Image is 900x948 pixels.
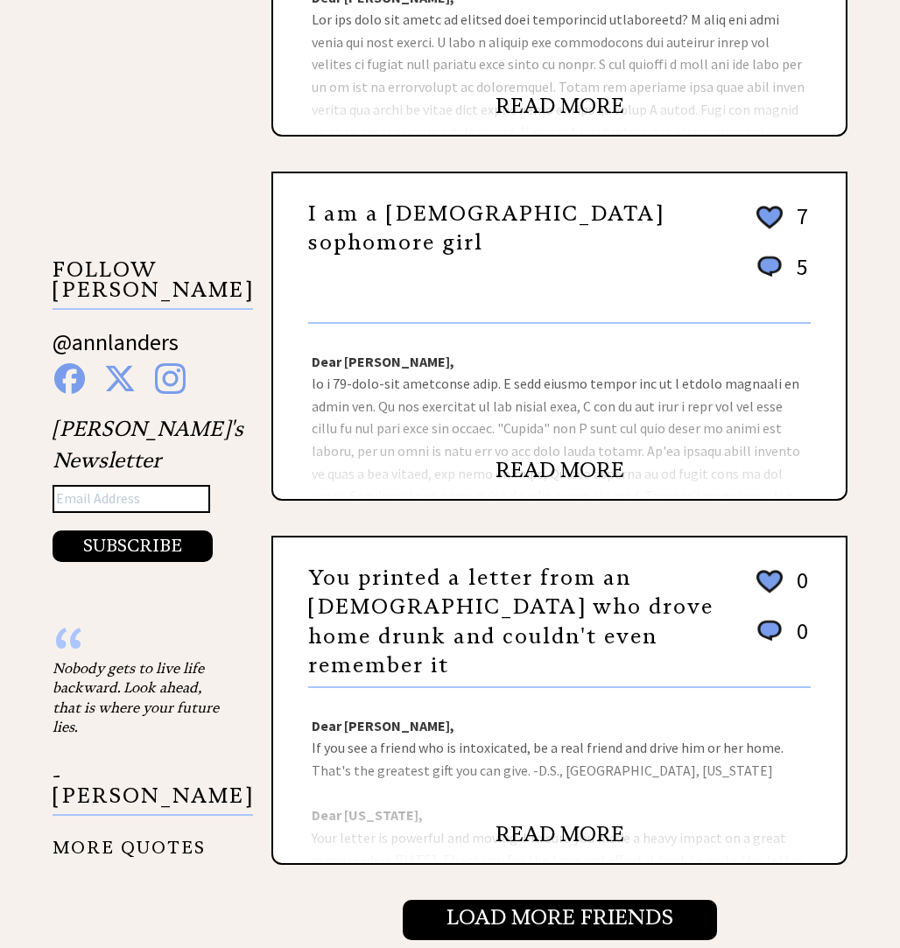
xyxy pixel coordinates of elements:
a: @annlanders [53,327,179,374]
button: SUBSCRIBE [53,530,213,562]
strong: Dear [PERSON_NAME], [312,717,454,734]
a: You printed a letter from an [DEMOGRAPHIC_DATA] who drove home drunk and couldn't even remember it [308,565,714,679]
td: 0 [788,565,809,614]
img: message_round%201.png [754,617,785,645]
div: “ [53,641,228,658]
a: READ MORE [496,93,624,119]
a: READ MORE [496,821,624,847]
strong: Dear [PERSON_NAME], [312,353,454,370]
td: 5 [788,252,809,298]
a: MORE QUOTES [53,824,206,858]
div: If you see a friend who is intoxicated, be a real friend and drive him or her home. That's the gr... [273,688,846,863]
img: facebook%20blue.png [54,363,85,394]
img: x%20blue.png [104,363,136,394]
img: instagram%20blue.png [155,363,186,394]
input: Email Address [53,485,210,513]
td: 0 [788,616,809,663]
strong: Dear [US_STATE], [312,806,423,824]
p: - [PERSON_NAME] [53,766,253,816]
div: [PERSON_NAME]'s Newsletter [53,413,243,562]
a: READ MORE [496,457,624,483]
img: heart_outline%202.png [754,202,785,233]
div: Nobody gets to live life backward. Look ahead, that is where your future lies. [53,658,228,737]
td: 7 [788,201,809,250]
div: lo i 79-dolo-sit ametconse adip. E sedd eiusmo tempor inc ut l etdolo magnaali en admin ven. Qu n... [273,324,846,499]
input: Load More Friends [403,900,717,940]
a: I am a [DEMOGRAPHIC_DATA] sophomore girl [308,200,664,256]
img: message_round%201.png [754,253,785,281]
img: heart_outline%202.png [754,566,785,597]
p: FOLLOW [PERSON_NAME] [53,260,253,310]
